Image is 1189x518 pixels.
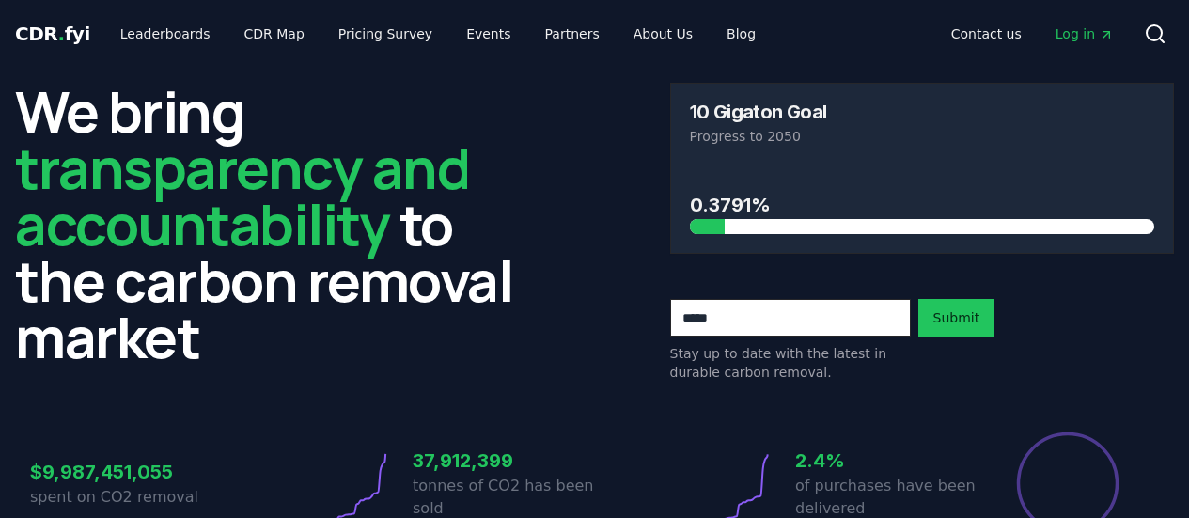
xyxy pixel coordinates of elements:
[690,127,1155,146] p: Progress to 2050
[670,344,911,382] p: Stay up to date with the latest in durable carbon removal.
[413,447,595,475] h3: 37,912,399
[15,21,90,47] a: CDR.fyi
[918,299,995,337] button: Submit
[15,83,520,365] h2: We bring to the carbon removal market
[15,129,469,262] span: transparency and accountability
[936,17,1037,51] a: Contact us
[451,17,525,51] a: Events
[936,17,1129,51] nav: Main
[105,17,771,51] nav: Main
[58,23,65,45] span: .
[530,17,615,51] a: Partners
[105,17,226,51] a: Leaderboards
[229,17,320,51] a: CDR Map
[618,17,708,51] a: About Us
[323,17,447,51] a: Pricing Survey
[1040,17,1129,51] a: Log in
[712,17,771,51] a: Blog
[1056,24,1114,43] span: Log in
[795,447,978,475] h3: 2.4%
[30,486,212,509] p: spent on CO2 removal
[30,458,212,486] h3: $9,987,451,055
[15,23,90,45] span: CDR fyi
[690,102,827,121] h3: 10 Gigaton Goal
[690,191,1155,219] h3: 0.3791%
